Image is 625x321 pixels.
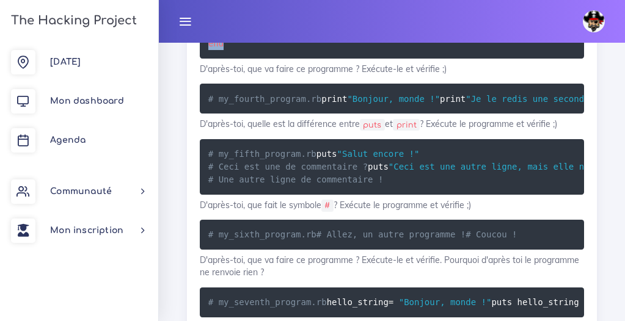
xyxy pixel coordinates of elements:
[577,4,614,39] a: avatar
[208,297,327,307] span: # my_seventh_program.rb
[208,93,321,103] span: # my_fourth_program.rb
[50,135,86,145] span: Agenda
[466,229,517,239] span: # Coucou !
[208,24,481,50] code: times puts
[208,229,316,239] span: # my_sixth_program.rb
[50,226,123,235] span: Mon inscription
[50,187,112,196] span: Communauté
[347,93,440,103] span: "Bonjour, monde !"
[50,96,124,106] span: Mon dashboard
[200,199,584,211] p: D'après-toi, que fait le symbole ? Exécute le programme et vérifie ;)
[360,119,385,131] code: puts
[200,254,584,279] p: D'après-toi, que va faire ce programme ? Exécute-le et vérifie. Pourquoi d'après toi le programme...
[399,297,492,307] span: "Bonjour, monde !"
[393,119,420,131] code: print
[208,175,384,184] span: # Une autre ligne de commentaire !
[321,200,334,212] code: #
[337,149,420,159] span: "Salut encore !"
[583,10,605,32] img: avatar
[208,149,316,159] span: # my_fifth_program.rb
[208,295,583,309] code: hello_string puts hello_string
[316,229,466,239] span: # Allez, un autre programme !
[7,14,137,27] h3: The Hacking Project
[389,297,393,307] span: =
[50,57,81,67] span: [DATE]
[208,162,368,171] span: # Ceci est une de commentaire ?
[200,63,584,75] p: D'après-toi, que va faire ce programme ? Exécute-le et vérifie ;)
[208,38,224,48] span: end
[200,118,584,130] p: D'après-toi, quelle est la différence entre et ? Exécute le programme et vérifie ;)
